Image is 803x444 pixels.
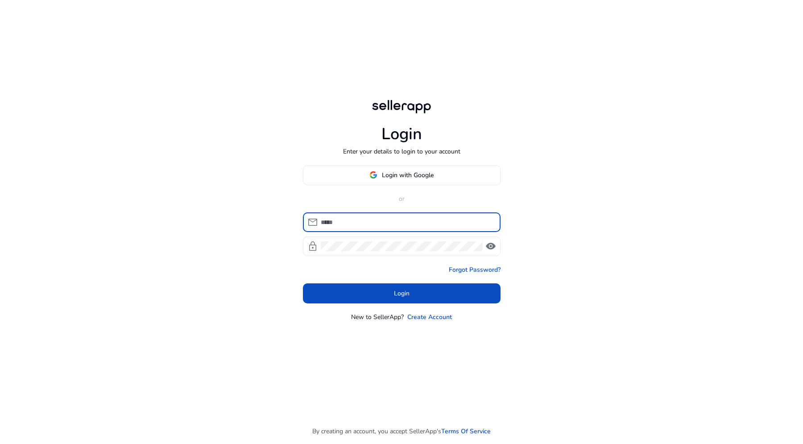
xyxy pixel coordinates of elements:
a: Terms Of Service [441,427,491,436]
a: Forgot Password? [449,265,501,274]
span: lock [307,241,318,252]
p: New to SellerApp? [351,312,404,322]
p: or [303,194,501,203]
a: Create Account [407,312,452,322]
h1: Login [381,124,422,144]
p: Enter your details to login to your account [343,147,460,156]
span: Login [394,289,410,298]
button: Login with Google [303,165,501,185]
img: google-logo.svg [369,171,377,179]
span: mail [307,217,318,228]
span: Login with Google [382,170,434,180]
button: Login [303,283,501,303]
span: visibility [485,241,496,252]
